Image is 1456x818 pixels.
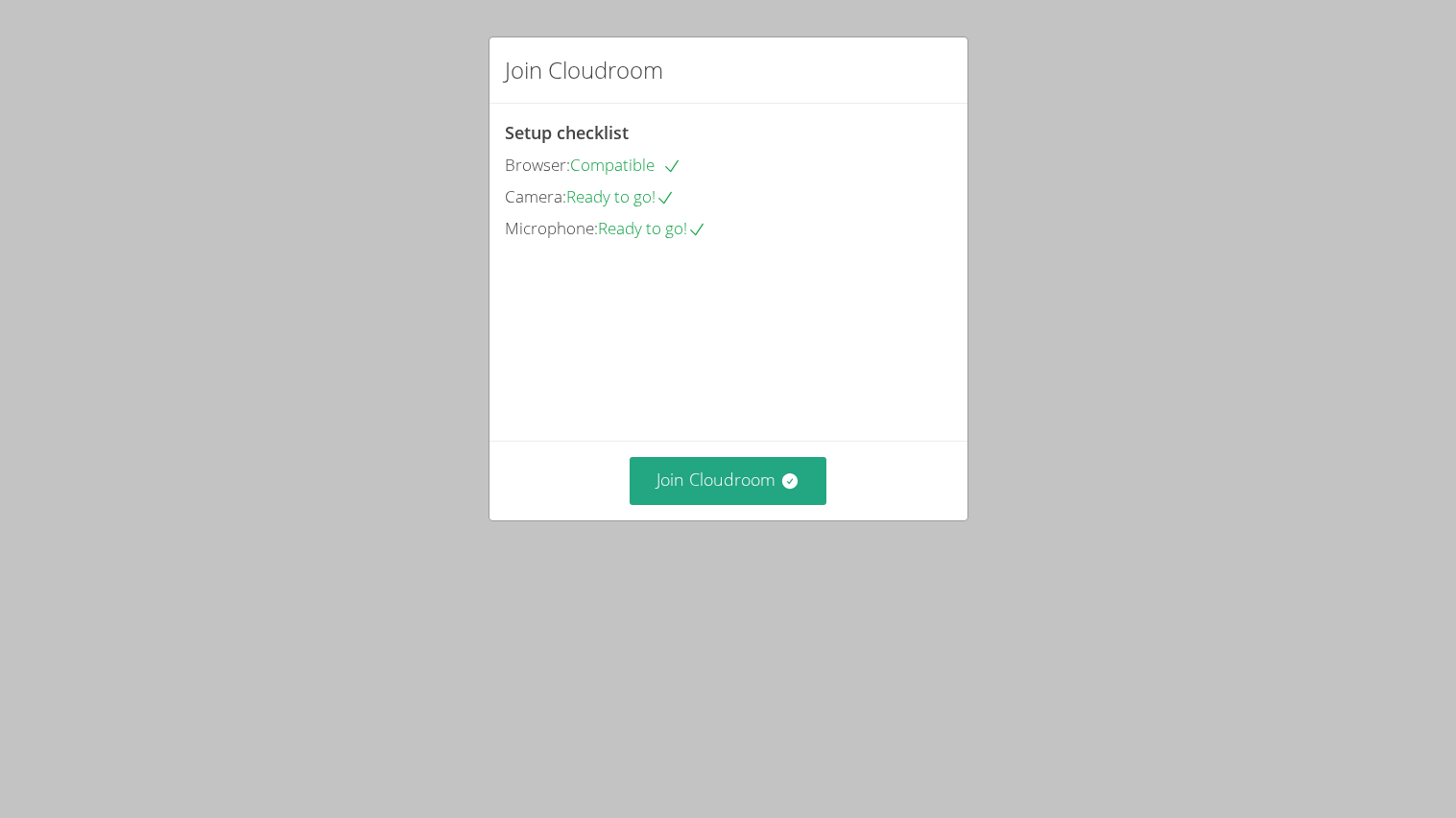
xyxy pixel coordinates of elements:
span: Compatible [570,154,681,176]
span: Camera: [505,185,566,207]
span: Setup checklist [505,121,629,144]
span: Microphone: [505,217,598,239]
button: Join Cloudroom [630,457,826,504]
span: Ready to go! [566,185,675,207]
h2: Join Cloudroom [505,53,663,87]
span: Browser: [505,154,570,176]
span: Ready to go! [598,217,706,239]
